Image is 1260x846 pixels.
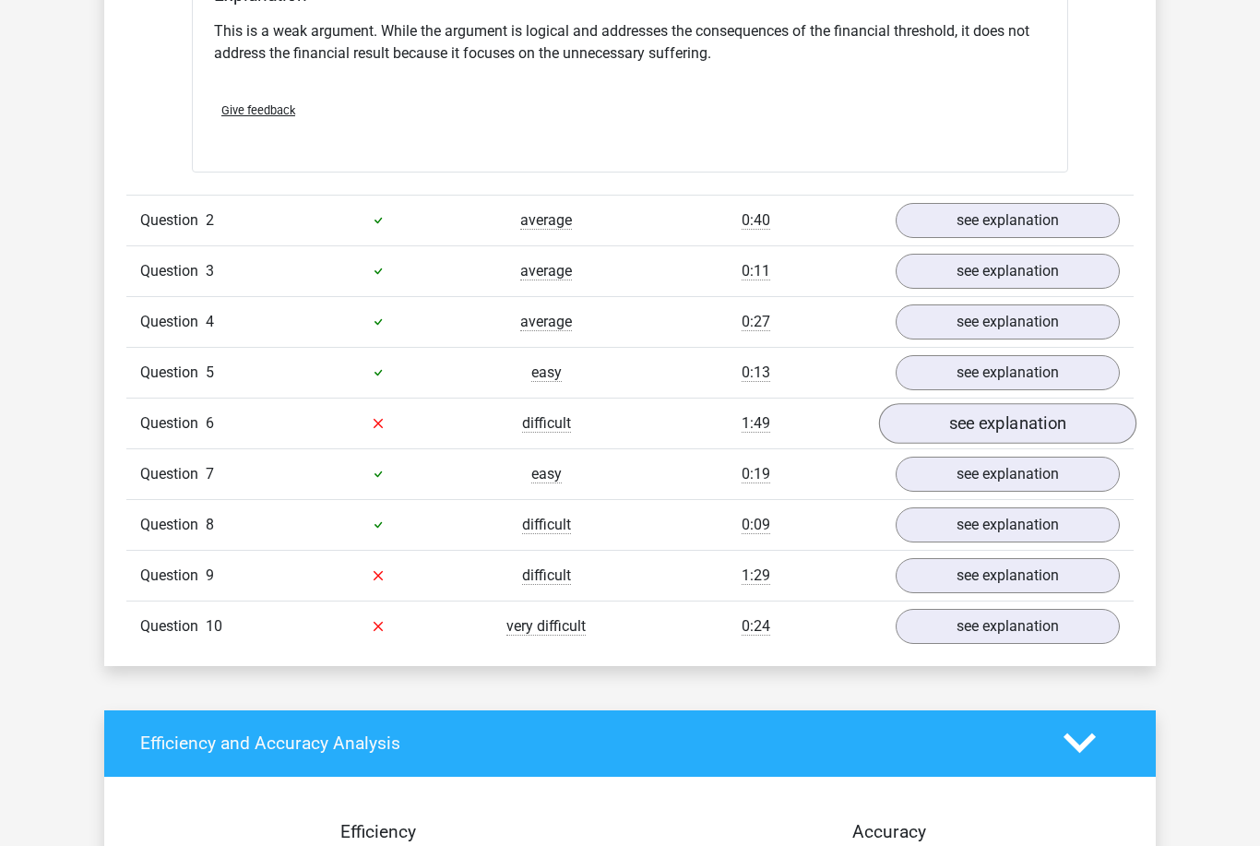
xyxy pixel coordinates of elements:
[520,212,572,231] span: average
[742,415,770,434] span: 1:49
[520,314,572,332] span: average
[522,517,571,535] span: difficult
[206,618,222,636] span: 10
[140,616,206,638] span: Question
[742,364,770,383] span: 0:13
[206,212,214,230] span: 2
[522,415,571,434] span: difficult
[140,822,616,843] h4: Efficiency
[896,610,1120,645] a: see explanation
[206,517,214,534] span: 8
[531,364,562,383] span: easy
[140,413,206,435] span: Question
[896,305,1120,340] a: see explanation
[206,314,214,331] span: 4
[140,210,206,232] span: Question
[206,466,214,483] span: 7
[896,559,1120,594] a: see explanation
[206,263,214,280] span: 3
[651,822,1127,843] h4: Accuracy
[140,312,206,334] span: Question
[140,464,206,486] span: Question
[140,566,206,588] span: Question
[742,263,770,281] span: 0:11
[742,314,770,332] span: 0:27
[742,212,770,231] span: 0:40
[206,567,214,585] span: 9
[896,255,1120,290] a: see explanation
[506,618,586,637] span: very difficult
[140,261,206,283] span: Question
[742,466,770,484] span: 0:19
[742,618,770,637] span: 0:24
[531,466,562,484] span: easy
[522,567,571,586] span: difficult
[140,515,206,537] span: Question
[221,104,295,118] span: Give feedback
[206,364,214,382] span: 5
[742,517,770,535] span: 0:09
[896,508,1120,543] a: see explanation
[896,356,1120,391] a: see explanation
[214,21,1046,66] p: This is a weak argument. While the argument is logical and addresses the consequences of the fina...
[879,404,1136,445] a: see explanation
[520,263,572,281] span: average
[896,458,1120,493] a: see explanation
[896,204,1120,239] a: see explanation
[742,567,770,586] span: 1:29
[140,733,1036,755] h4: Efficiency and Accuracy Analysis
[140,363,206,385] span: Question
[206,415,214,433] span: 6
